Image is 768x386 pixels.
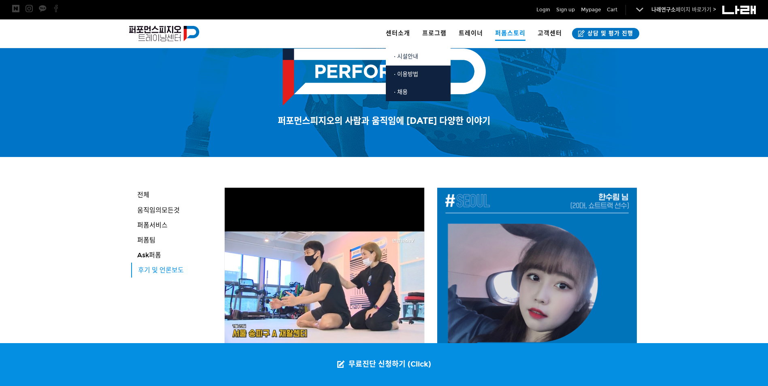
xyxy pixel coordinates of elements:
[386,48,451,66] a: · 시설안내
[416,19,453,48] a: 프로그램
[137,191,149,199] span: 전체
[489,19,532,48] a: 퍼폼스토리
[137,251,161,259] span: Ask퍼폼
[283,49,486,105] img: PERFORMMAG
[131,248,218,263] a: Ask퍼폼
[607,6,617,14] a: Cart
[329,343,439,386] a: 무료진단 신청하기 (Click)
[394,89,408,95] span: · 채용
[386,30,410,37] span: 센터소개
[585,30,633,38] span: 상담 및 평가 진행
[138,266,184,274] span: 후기 및 언론보도
[394,71,418,78] span: · 이용방법
[651,6,676,13] strong: 나래연구소
[394,53,418,60] span: · 시설안내
[131,263,218,278] a: 후기 및 언론보도
[556,6,575,14] a: Sign up
[131,187,218,202] a: 전체
[131,233,218,248] a: 퍼폼팀
[572,28,639,39] a: 상담 및 평가 진행
[651,6,716,13] a: 나래연구소페이지 바로가기 >
[459,30,483,37] span: 트레이너
[422,30,447,37] span: 프로그램
[131,203,218,218] a: 움직임의모든것
[386,66,451,83] a: · 이용방법
[538,30,562,37] span: 고객센터
[137,236,155,244] span: 퍼폼팀
[137,206,180,214] span: 움직임의모든것
[137,221,168,229] span: 퍼폼서비스
[386,83,451,101] a: · 채용
[131,218,218,233] a: 퍼폼서비스
[532,19,568,48] a: 고객센터
[495,27,525,41] span: 퍼폼스토리
[581,6,601,14] a: Mypage
[278,115,490,126] span: 퍼포먼스피지오의 사람과 움직임에 [DATE] 다양한 이야기
[536,6,550,14] a: Login
[453,19,489,48] a: 트레이너
[380,19,416,48] a: 센터소개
